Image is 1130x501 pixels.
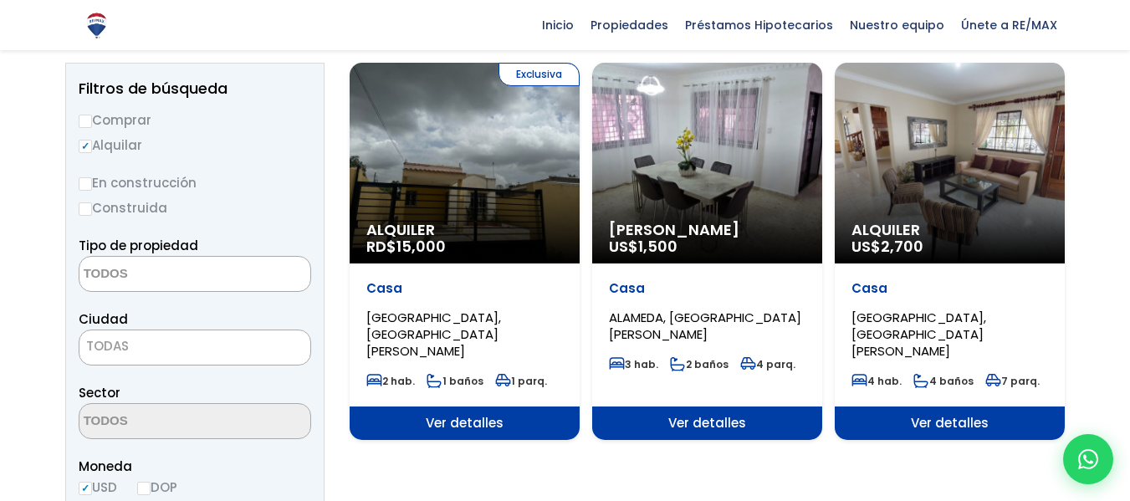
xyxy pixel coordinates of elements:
span: Moneda [79,456,311,477]
p: Casa [609,280,805,297]
span: US$ [851,236,923,257]
span: Exclusiva [499,63,580,86]
span: RD$ [366,236,446,257]
input: Construida [79,202,92,216]
h2: Filtros de búsqueda [79,80,311,97]
input: DOP [137,482,151,495]
label: Alquilar [79,135,311,156]
span: Tipo de propiedad [79,237,198,254]
span: [GEOGRAPHIC_DATA], [GEOGRAPHIC_DATA][PERSON_NAME] [366,309,501,360]
span: Ver detalles [592,406,822,440]
span: 4 baños [913,374,974,388]
a: Exclusiva Alquiler RD$15,000 Casa [GEOGRAPHIC_DATA], [GEOGRAPHIC_DATA][PERSON_NAME] 2 hab. 1 baño... [350,63,580,440]
input: USD [79,482,92,495]
span: [GEOGRAPHIC_DATA], [GEOGRAPHIC_DATA][PERSON_NAME] [851,309,986,360]
span: 4 hab. [851,374,902,388]
input: En construcción [79,177,92,191]
span: Ciudad [79,310,128,328]
input: Comprar [79,115,92,128]
textarea: Search [79,404,242,440]
span: Únete a RE/MAX [953,13,1066,38]
span: 4 parq. [740,357,795,371]
img: Logo de REMAX [82,11,111,40]
span: 2,700 [881,236,923,257]
span: TODAS [79,330,311,366]
a: Alquiler US$2,700 Casa [GEOGRAPHIC_DATA], [GEOGRAPHIC_DATA][PERSON_NAME] 4 hab. 4 baños 7 parq. V... [835,63,1065,440]
span: ALAMEDA, [GEOGRAPHIC_DATA][PERSON_NAME] [609,309,801,343]
span: Nuestro equipo [841,13,953,38]
span: 3 hab. [609,357,658,371]
input: Alquilar [79,140,92,153]
span: Inicio [534,13,582,38]
label: DOP [137,477,177,498]
p: Casa [851,280,1048,297]
span: 2 hab. [366,374,415,388]
span: Sector [79,384,120,401]
span: Ver detalles [835,406,1065,440]
span: 1 parq. [495,374,547,388]
span: 2 baños [670,357,729,371]
span: 15,000 [396,236,446,257]
label: En construcción [79,172,311,193]
span: Ver detalles [350,406,580,440]
span: US$ [609,236,677,257]
textarea: Search [79,257,242,293]
span: Propiedades [582,13,677,38]
span: Préstamos Hipotecarios [677,13,841,38]
span: TODAS [79,335,310,358]
a: [PERSON_NAME] US$1,500 Casa ALAMEDA, [GEOGRAPHIC_DATA][PERSON_NAME] 3 hab. 2 baños 4 parq. Ver de... [592,63,822,440]
label: USD [79,477,117,498]
p: Casa [366,280,563,297]
span: [PERSON_NAME] [609,222,805,238]
span: 1,500 [638,236,677,257]
label: Construida [79,197,311,218]
span: 1 baños [427,374,483,388]
span: Alquiler [366,222,563,238]
span: TODAS [86,337,129,355]
span: Alquiler [851,222,1048,238]
span: 7 parq. [985,374,1040,388]
label: Comprar [79,110,311,130]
